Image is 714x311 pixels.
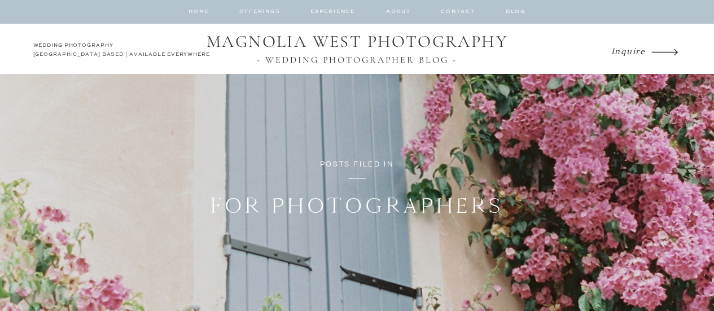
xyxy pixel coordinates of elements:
[199,55,515,65] a: ~ WEDDING PHOTOGRAPHER BLOG ~
[611,43,649,59] a: Inquire
[189,7,210,21] a: home
[205,191,509,221] h1: For Photographers
[505,7,527,21] a: BLOG
[239,7,280,21] a: offerings
[33,41,213,62] h2: WEDDING PHOTOGRAPHY [GEOGRAPHIC_DATA] BASED | AVAILABLE EVERYWHERE
[435,7,481,21] a: contact
[33,41,213,62] a: WEDDING PHOTOGRAPHY[GEOGRAPHIC_DATA] BASED | AVAILABLE EVERYWHERE
[366,7,431,21] a: about
[611,45,646,56] i: Inquire
[308,7,358,21] a: EXPERIENCE
[265,158,449,171] p: posts filed in
[199,32,515,53] a: MAGNOLIA WEST PHOTOGRAPHY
